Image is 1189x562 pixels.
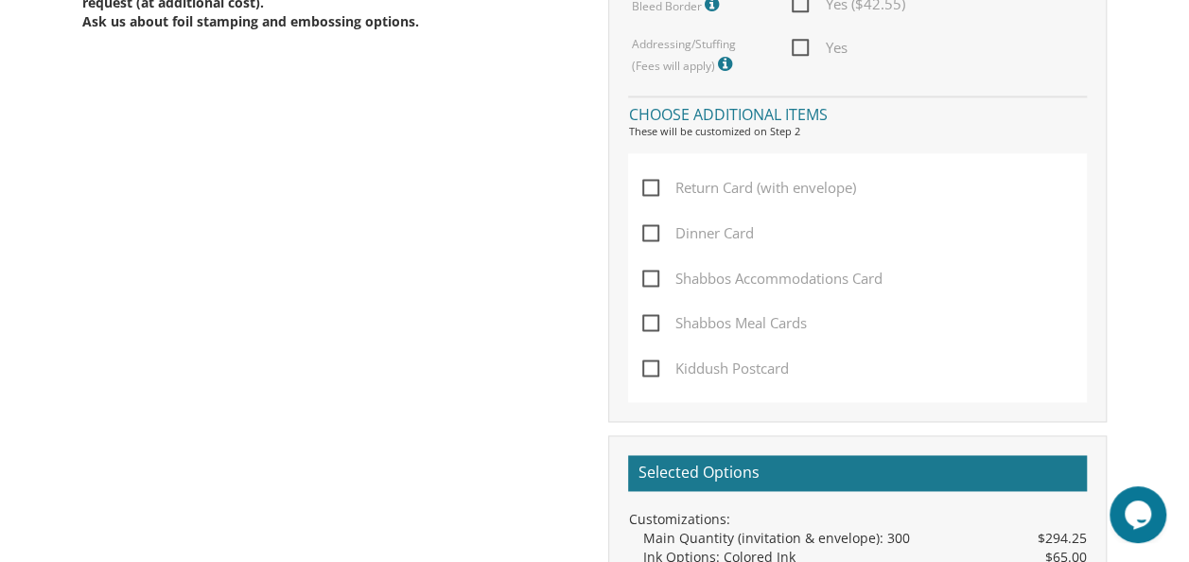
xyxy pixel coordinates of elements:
label: Addressing/Stuffing (Fees will apply) [632,36,763,77]
span: Dinner Card [642,221,754,245]
span: Return Card (with envelope) [642,176,856,200]
div: These will be customized on Step 2 [628,124,1087,139]
div: Customizations: [628,510,1087,529]
span: Shabbos Accommodations Card [642,267,883,290]
h4: Choose additional items [628,96,1087,129]
span: Ask us about foil stamping and embossing options. [82,12,419,30]
span: Yes [792,36,847,60]
span: Shabbos Meal Cards [642,311,807,335]
span: $294.25 [1038,529,1087,548]
h2: Selected Options [628,455,1087,491]
iframe: chat widget [1110,486,1170,543]
div: Main Quantity (invitation & envelope): 300 [642,529,1087,548]
span: Kiddush Postcard [642,357,789,380]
